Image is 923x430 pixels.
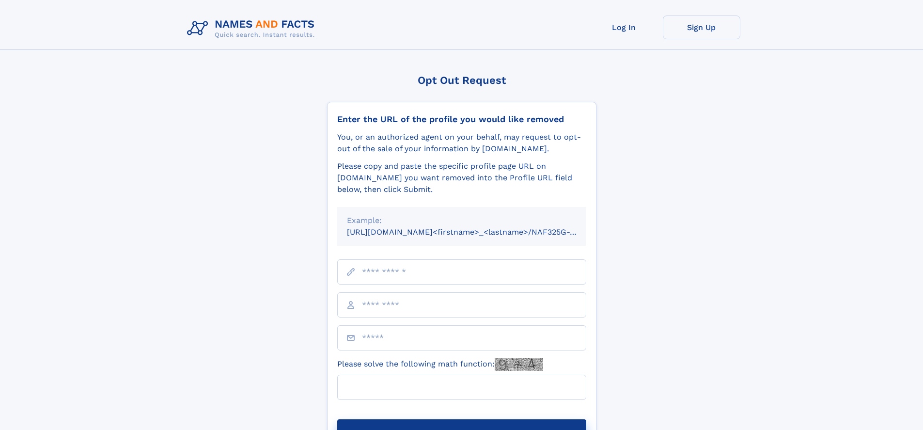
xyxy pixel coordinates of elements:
[663,16,740,39] a: Sign Up
[585,16,663,39] a: Log In
[337,358,543,371] label: Please solve the following math function:
[337,114,586,125] div: Enter the URL of the profile you would like removed
[347,227,605,237] small: [URL][DOMAIN_NAME]<firstname>_<lastname>/NAF325G-xxxxxxxx
[327,74,596,86] div: Opt Out Request
[337,160,586,195] div: Please copy and paste the specific profile page URL on [DOMAIN_NAME] you want removed into the Pr...
[337,131,586,155] div: You, or an authorized agent on your behalf, may request to opt-out of the sale of your informatio...
[347,215,577,226] div: Example:
[183,16,323,42] img: Logo Names and Facts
